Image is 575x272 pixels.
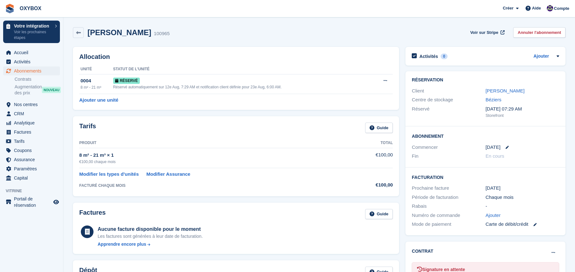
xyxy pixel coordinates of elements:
[14,29,52,41] p: Voir les prochaines étapes
[14,128,52,136] span: Factures
[3,109,60,118] a: menu
[154,30,170,37] div: 100965
[3,164,60,173] a: menu
[412,248,433,255] h2: Contrat
[79,123,96,133] h2: Tarifs
[554,5,569,12] span: Compte
[412,96,485,104] div: Centre de stockage
[486,221,559,228] div: Carte de débit/crédit
[14,146,52,155] span: Coupons
[412,174,559,180] h2: Facturation
[14,118,52,127] span: Analytique
[3,155,60,164] a: menu
[351,148,393,168] td: €100,00
[3,196,60,208] a: menu
[3,128,60,136] a: menu
[486,112,559,119] div: Storefront
[15,76,60,82] a: Contrats
[365,123,393,133] a: Guide
[15,84,42,96] span: Augmentation des prix
[15,84,60,96] a: Augmentation des prix NOUVEAU
[79,53,393,60] h2: Allocation
[351,181,393,189] div: €100,00
[412,194,485,201] div: Période de facturation
[470,29,498,36] span: Voir sur Stripe
[412,153,485,160] div: Fin
[79,159,351,165] div: €100,00 chaque mois
[412,203,485,210] div: Rabais
[98,225,203,233] div: Aucune facture disponible pour le moment
[412,212,485,219] div: Numéro de commande
[87,28,151,37] h2: [PERSON_NAME]
[3,21,60,43] a: Votre intégration Voir les prochaines étapes
[468,27,506,38] a: Voir sur Stripe
[503,5,514,11] span: Créer
[412,144,485,151] div: Commencer
[412,221,485,228] div: Mode de paiement
[3,146,60,155] a: menu
[3,100,60,109] a: menu
[98,241,146,248] div: Apprendre encore plus
[412,78,559,83] h2: Réservation
[486,97,501,102] a: Béziers
[3,118,60,127] a: menu
[14,24,52,28] p: Votre intégration
[52,198,60,206] a: Boutique d'aperçu
[5,4,15,13] img: stora-icon-8386f47178a22dfd0bd8f6a31ec36ba5ce8667c1dd55bd0f319d3a0aa187defe.svg
[14,196,52,208] span: Portail de réservation
[486,144,501,151] time: 2025-08-22 23:00:00 UTC
[441,54,448,59] div: 0
[3,66,60,75] a: menu
[113,64,372,74] th: Statut de l'unité
[98,241,203,248] a: Apprendre encore plus
[14,164,52,173] span: Paramètres
[412,87,485,95] div: Client
[486,203,559,210] div: -
[486,88,525,93] a: [PERSON_NAME]
[412,185,485,192] div: Prochaine facture
[532,5,541,11] span: Aide
[79,209,106,219] h2: Factures
[14,109,52,118] span: CRM
[419,54,438,59] h2: Activités
[113,84,372,90] div: Réservé automatiquement sur 12e Aug, 7:29 AM et notification client définie pour 23e Aug, 6:00 AM.
[98,233,203,240] div: Les factures sont générées à leur date de facturation.
[3,137,60,146] a: menu
[513,27,565,38] a: Annuler l'abonnement
[146,171,191,178] a: Modifier Assurance
[351,138,393,148] th: Total
[17,3,44,14] a: OXYBOX
[113,78,140,84] span: Réservé
[486,185,559,192] div: [DATE]
[14,66,52,75] span: Abonnements
[6,188,63,194] span: Vitrine
[14,100,52,109] span: Nos centres
[79,171,139,178] a: Modifier les types d'unités
[79,138,351,148] th: Produit
[14,137,52,146] span: Tarifs
[79,183,351,188] div: FACTURÉ CHAQUE MOIS
[365,209,393,219] a: Guide
[486,105,559,113] div: [DATE] 07:29 AM
[412,133,559,139] h2: Abonnement
[412,105,485,119] div: Réservé
[486,212,501,219] a: Ajouter
[14,48,52,57] span: Accueil
[42,87,61,93] div: NOUVEAU
[14,57,52,66] span: Activités
[79,64,113,74] th: Unité
[533,53,549,60] a: Ajouter
[81,85,113,90] div: 8 m² - 21 m³
[14,155,52,164] span: Assurance
[3,174,60,182] a: menu
[79,97,118,104] a: Ajouter une unité
[3,48,60,57] a: menu
[486,194,559,201] div: Chaque mois
[3,57,60,66] a: menu
[81,77,113,85] div: 0004
[486,153,504,159] span: En cours
[14,174,52,182] span: Capital
[547,5,553,11] img: Yoann REGAL
[79,152,351,159] div: 8 m² - 21 m³ × 1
